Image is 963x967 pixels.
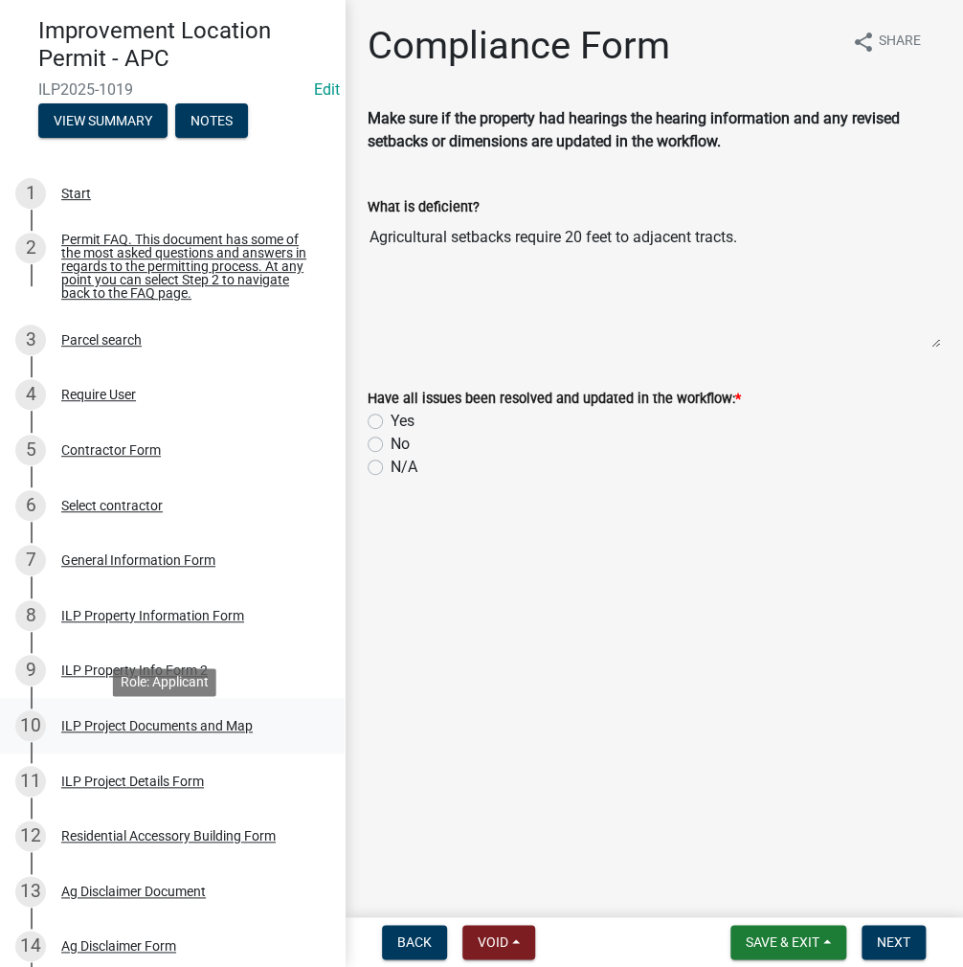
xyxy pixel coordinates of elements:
div: Parcel search [61,333,142,347]
button: Void [462,925,535,959]
div: 11 [15,766,46,797]
div: Contractor Form [61,443,161,457]
div: 4 [15,379,46,410]
button: Notes [175,103,248,138]
div: 6 [15,490,46,521]
a: Edit [314,80,340,99]
div: 7 [15,545,46,575]
button: shareShare [837,23,936,60]
wm-modal-confirm: Summary [38,114,168,129]
div: Ag Disclaimer Document [61,885,206,898]
div: Permit FAQ. This document has some of the most asked questions and answers in regards to the perm... [61,233,314,300]
wm-modal-confirm: Notes [175,114,248,129]
h1: Compliance Form [368,23,670,69]
span: Save & Exit [746,934,819,950]
strong: Make sure if the property had hearings the hearing information and any revised setbacks or dimens... [368,109,900,150]
div: 12 [15,821,46,851]
button: Save & Exit [730,925,846,959]
div: 2 [15,233,46,263]
div: 14 [15,931,46,961]
div: 1 [15,178,46,209]
label: No [391,433,410,456]
textarea: Agricultural setbacks require 20 feet to adjacent tracts. [368,218,940,349]
h4: Improvement Location Permit - APC [38,17,329,73]
button: Next [862,925,926,959]
label: N/A [391,456,417,479]
span: Next [877,934,910,950]
button: View Summary [38,103,168,138]
label: What is deficient? [368,201,480,214]
div: ILP Project Details Form [61,775,204,788]
label: Have all issues been resolved and updated in the workflow: [368,393,741,406]
button: Back [382,925,447,959]
div: Ag Disclaimer Form [61,939,176,953]
label: Yes [391,410,414,433]
div: ILP Property Info Form 2 [61,663,208,677]
div: Role: Applicant [113,668,216,696]
div: 13 [15,876,46,907]
div: ILP Property Information Form [61,609,244,622]
wm-modal-confirm: Edit Application Number [314,80,340,99]
span: Share [879,31,921,54]
span: Back [397,934,432,950]
div: Residential Accessory Building Form [61,829,276,843]
span: ILP2025-1019 [38,80,306,99]
div: 9 [15,655,46,686]
div: 10 [15,710,46,741]
div: 8 [15,600,46,631]
i: share [852,31,875,54]
div: 5 [15,435,46,465]
div: General Information Form [61,553,215,567]
span: Void [478,934,508,950]
div: Require User [61,388,136,401]
div: 3 [15,325,46,355]
div: ILP Project Documents and Map [61,719,253,732]
div: Select contractor [61,499,163,512]
div: Start [61,187,91,200]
